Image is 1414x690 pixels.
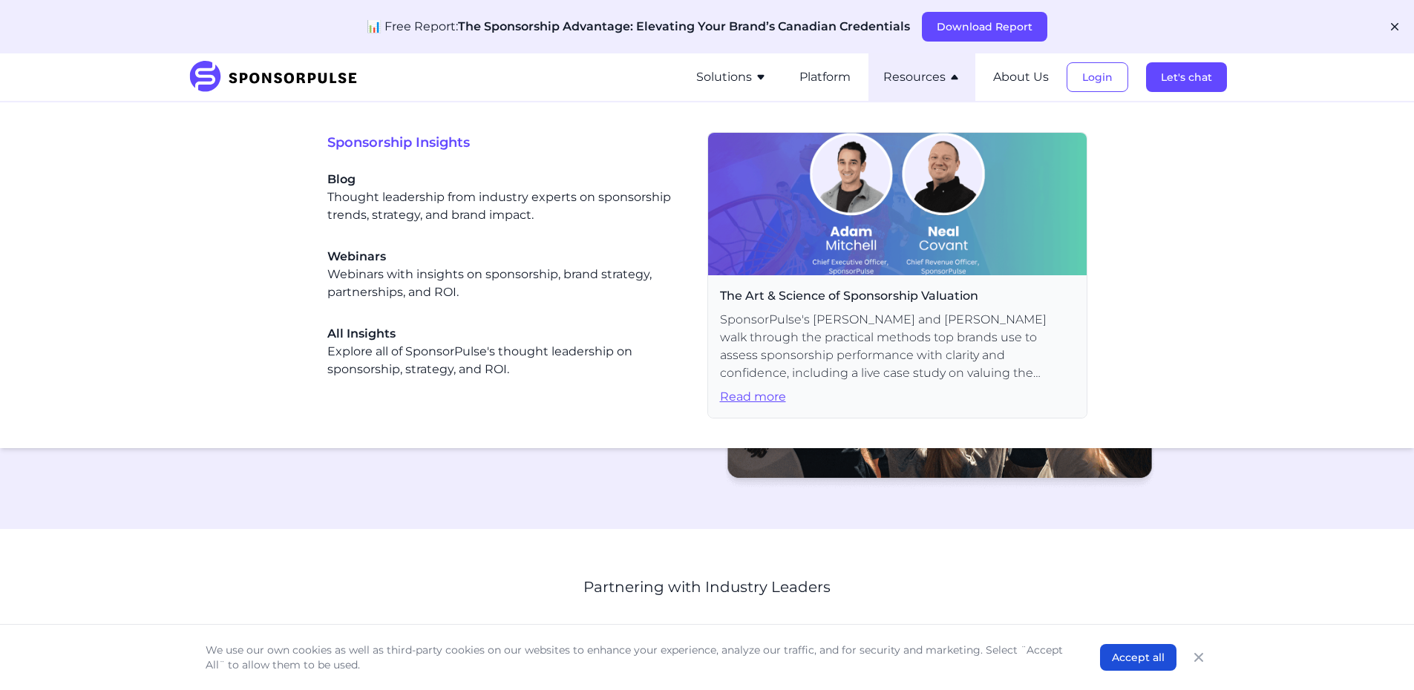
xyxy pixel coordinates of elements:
button: Login [1067,62,1128,92]
span: Blog [327,171,684,188]
a: Platform [799,70,851,84]
span: Read more [720,388,1075,406]
div: Webinars with insights on sponsorship, brand strategy, partnerships, and ROI. [327,248,684,301]
button: About Us [993,68,1049,86]
a: All InsightsExplore all of SponsorPulse's thought leadership on sponsorship, strategy, and ROI. [327,325,684,378]
p: We use our own cookies as well as third-party cookies on our websites to enhance your experience,... [206,643,1070,672]
button: Platform [799,68,851,86]
span: Webinars [327,248,684,266]
img: SponsorPulse [188,61,368,93]
button: Resources [883,68,960,86]
button: Solutions [696,68,767,86]
button: Accept all [1100,644,1176,671]
span: SponsorPulse's [PERSON_NAME] and [PERSON_NAME] walk through the practical methods top brands use ... [720,311,1075,382]
iframe: Chat Widget [1340,619,1414,690]
span: All Insights [327,325,684,343]
a: BlogThought leadership from industry experts on sponsorship trends, strategy, and brand impact. [327,171,684,224]
button: Close [1188,647,1209,668]
div: Explore all of SponsorPulse's thought leadership on sponsorship, strategy, and ROI. [327,325,684,378]
a: Let's chat [1146,70,1227,84]
a: Login [1067,70,1128,84]
span: The Sponsorship Advantage: Elevating Your Brand’s Canadian Credentials [458,19,910,33]
span: Sponsorship Insights [327,132,707,153]
div: Thought leadership from industry experts on sponsorship trends, strategy, and brand impact. [327,171,684,224]
img: On-Demand-Webinar Cover Image [708,133,1087,275]
p: Partnering with Industry Leaders [367,576,1047,597]
a: About Us [993,70,1049,84]
span: The Art & Science of Sponsorship Valuation [720,287,1075,305]
a: WebinarsWebinars with insights on sponsorship, brand strategy, partnerships, and ROI. [327,248,684,301]
button: Let's chat [1146,62,1227,92]
a: The Art & Science of Sponsorship ValuationSponsorPulse's [PERSON_NAME] and [PERSON_NAME] walk thr... [707,132,1087,418]
p: 📊 Free Report: [367,18,910,36]
button: Download Report [922,12,1047,42]
a: Download Report [922,20,1047,33]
